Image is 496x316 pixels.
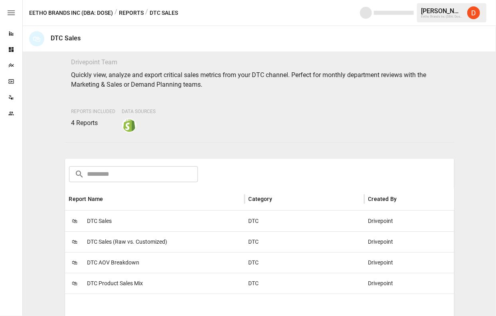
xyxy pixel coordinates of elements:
button: Daley Meistrell [462,2,485,24]
button: Sort [104,193,115,205]
span: 🛍 [69,277,81,289]
div: / [145,8,148,18]
div: [PERSON_NAME] [421,7,462,15]
img: Daley Meistrell [467,6,480,19]
div: Drivepoint [364,252,484,273]
p: 4 Reports [71,118,116,128]
span: Reports Included [71,109,116,114]
div: Report Name [69,196,103,202]
div: DTC [245,273,364,294]
p: Quickly view, analyze and export critical sales metrics from your DTC channel. Perfect for monthl... [71,70,448,89]
div: DTC [245,231,364,252]
div: Drivepoint [364,273,484,294]
div: Drivepoint [364,231,484,252]
span: DTC Sales (Raw vs. Customized) [87,232,168,252]
span: DTC Sales [87,211,112,231]
p: Drivepoint Team [71,58,448,67]
button: Reports [119,8,144,18]
img: shopify [123,119,136,132]
span: 🛍 [69,215,81,227]
button: Eetho Brands Inc (DBA: Dose) [29,8,113,18]
button: Sort [397,193,409,205]
div: Drivepoint [364,211,484,231]
div: Eetho Brands Inc (DBA: Dose) [421,15,462,18]
div: Created By [368,196,397,202]
span: 🛍 [69,256,81,268]
div: / [115,8,117,18]
div: DTC [245,211,364,231]
button: Sort [273,193,284,205]
span: Data Sources [122,109,156,114]
div: DTC [245,252,364,273]
div: DTC Sales [51,34,81,42]
span: DTC AOV Breakdown [87,252,140,273]
div: 🛍 [29,31,44,46]
div: Category [249,196,272,202]
span: DTC Product Sales Mix [87,273,143,294]
span: 🛍 [69,236,81,248]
